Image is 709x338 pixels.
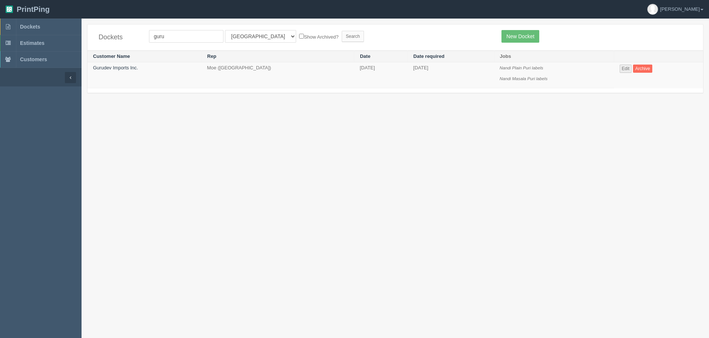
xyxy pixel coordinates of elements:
[342,31,364,42] input: Search
[620,65,632,73] a: Edit
[354,62,408,88] td: [DATE]
[494,50,614,62] th: Jobs
[408,62,494,88] td: [DATE]
[202,62,354,88] td: Moe ([GEOGRAPHIC_DATA])
[99,34,138,41] h4: Dockets
[413,53,444,59] a: Date required
[93,65,138,70] a: Gurudev Imports Inc.
[360,53,370,59] a: Date
[149,30,223,43] input: Customer Name
[20,56,47,62] span: Customers
[20,24,40,30] span: Dockets
[93,53,130,59] a: Customer Name
[501,30,539,43] a: New Docket
[299,32,338,41] label: Show Archived?
[6,6,13,13] img: logo-3e63b451c926e2ac314895c53de4908e5d424f24456219fb08d385ab2e579770.png
[20,40,44,46] span: Estimates
[299,34,304,39] input: Show Archived?
[207,53,216,59] a: Rep
[500,76,547,81] i: Nandi Masala Puri labels
[647,4,658,14] img: avatar_default-7531ab5dedf162e01f1e0bb0964e6a185e93c5c22dfe317fb01d7f8cd2b1632c.jpg
[500,65,543,70] i: Nandi Plain Puri labels
[633,65,652,73] a: Archive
